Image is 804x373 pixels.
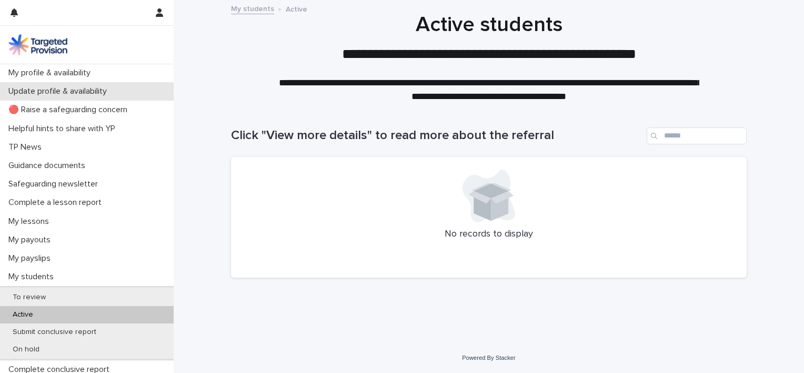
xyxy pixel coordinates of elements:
p: On hold [4,345,48,354]
p: My lessons [4,217,57,227]
p: Guidance documents [4,161,94,171]
p: Submit conclusive report [4,328,105,337]
img: M5nRWzHhSzIhMunXDL62 [8,34,67,55]
p: My payslips [4,253,59,263]
a: My students [231,2,274,14]
input: Search [647,127,747,144]
p: Active [4,310,42,319]
a: Powered By Stacker [462,355,515,361]
p: To review [4,293,54,302]
p: My students [4,272,62,282]
p: Helpful hints to share with YP [4,124,124,134]
p: My profile & availability [4,68,99,78]
p: Complete a lesson report [4,198,110,208]
p: No records to display [244,229,734,240]
p: Safeguarding newsletter [4,179,106,189]
p: Update profile & availability [4,86,115,96]
p: TP News [4,142,50,152]
h1: Click "View more details" to read more about the referral [231,128,642,143]
h1: Active students [231,12,747,37]
p: Active [286,3,307,14]
p: 🔴 Raise a safeguarding concern [4,105,136,115]
p: My payouts [4,235,59,245]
